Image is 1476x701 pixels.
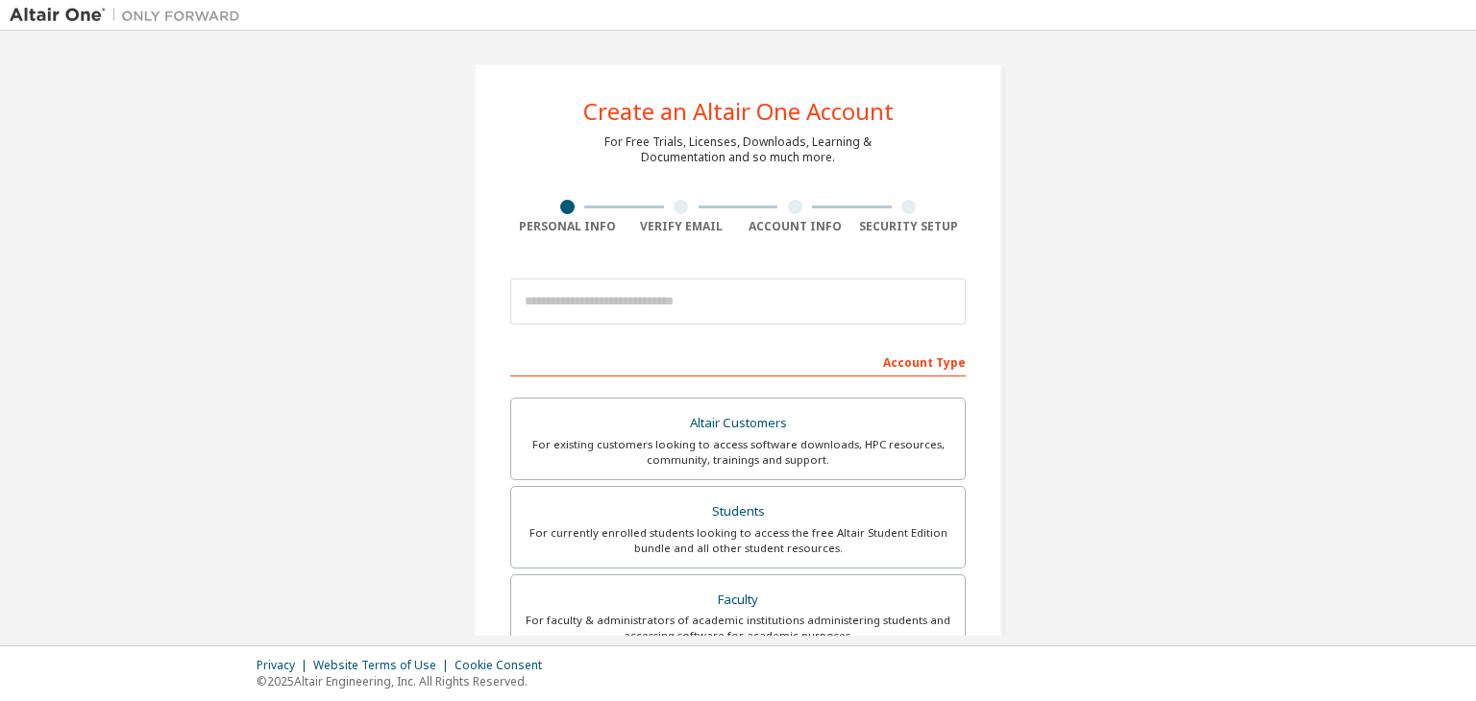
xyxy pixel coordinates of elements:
div: Website Terms of Use [313,658,455,673]
div: Security Setup [852,219,967,234]
div: Faculty [523,587,953,614]
div: For currently enrolled students looking to access the free Altair Student Edition bundle and all ... [523,525,953,556]
div: Verify Email [625,219,739,234]
div: Altair Customers [523,410,953,437]
div: Students [523,498,953,525]
div: Account Type [510,346,966,376]
div: For existing customers looking to access software downloads, HPC resources, community, trainings ... [523,437,953,468]
p: © 2025 Altair Engineering, Inc. All Rights Reserved. [257,673,553,689]
div: Personal Info [510,219,625,234]
div: For Free Trials, Licenses, Downloads, Learning & Documentation and so much more. [604,134,872,165]
img: Altair One [10,6,250,25]
div: Create an Altair One Account [583,100,894,123]
div: For faculty & administrators of academic institutions administering students and accessing softwa... [523,613,953,643]
div: Privacy [257,658,313,673]
div: Cookie Consent [455,658,553,673]
div: Account Info [738,219,852,234]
